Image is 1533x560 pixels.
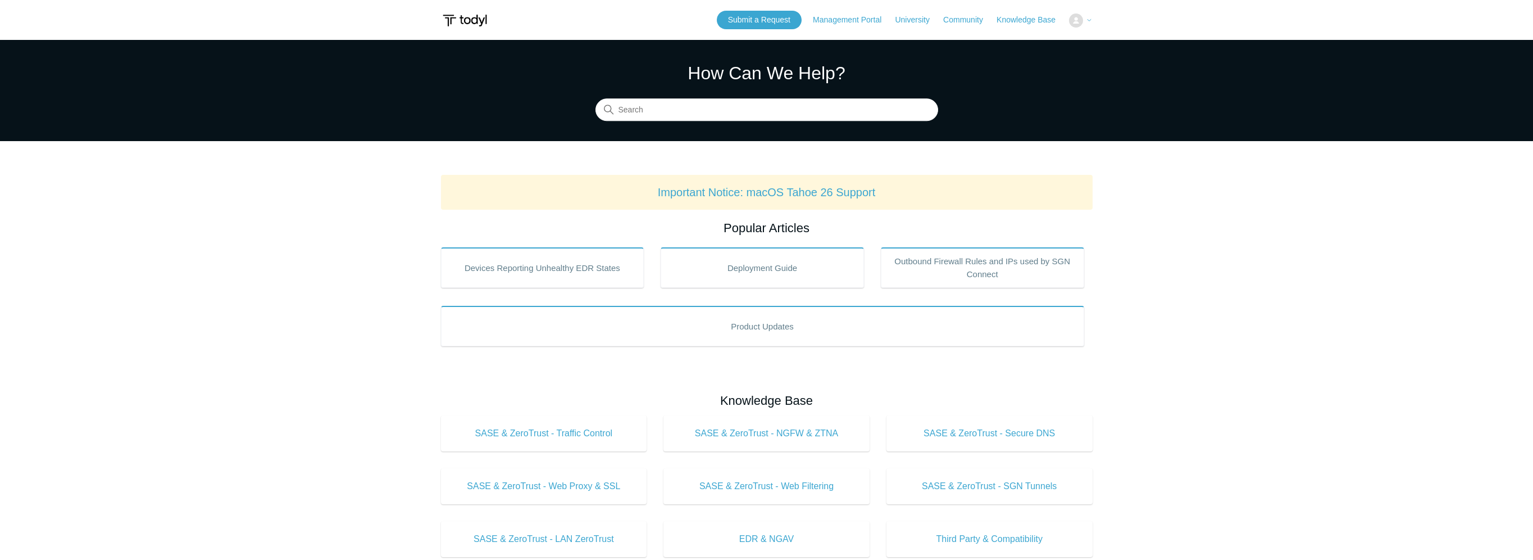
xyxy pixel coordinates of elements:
[886,416,1093,451] a: SASE & ZeroTrust - Secure DNS
[441,521,647,557] a: SASE & ZeroTrust - LAN ZeroTrust
[441,219,1093,237] h2: Popular Articles
[441,306,1084,346] a: Product Updates
[886,521,1093,557] a: Third Party & Compatibility
[895,14,940,26] a: University
[658,186,876,198] a: Important Notice: macOS Tahoe 26 Support
[458,427,630,440] span: SASE & ZeroTrust - Traffic Control
[997,14,1067,26] a: Knowledge Base
[661,247,864,288] a: Deployment Guide
[663,468,870,504] a: SASE & ZeroTrust - Web Filtering
[441,468,647,504] a: SASE & ZeroTrust - Web Proxy & SSL
[595,99,938,121] input: Search
[663,521,870,557] a: EDR & NGAV
[441,416,647,451] a: SASE & ZeroTrust - Traffic Control
[680,532,853,546] span: EDR & NGAV
[441,10,489,31] img: Todyl Support Center Help Center home page
[595,60,938,87] h1: How Can We Help?
[441,247,644,288] a: Devices Reporting Unhealthy EDR States
[903,532,1076,546] span: Third Party & Compatibility
[663,416,870,451] a: SASE & ZeroTrust - NGFW & ZTNA
[881,247,1084,288] a: Outbound Firewall Rules and IPs used by SGN Connect
[680,480,853,493] span: SASE & ZeroTrust - Web Filtering
[441,391,1093,410] h2: Knowledge Base
[813,14,893,26] a: Management Portal
[886,468,1093,504] a: SASE & ZeroTrust - SGN Tunnels
[903,480,1076,493] span: SASE & ZeroTrust - SGN Tunnels
[943,14,994,26] a: Community
[717,11,802,29] a: Submit a Request
[680,427,853,440] span: SASE & ZeroTrust - NGFW & ZTNA
[458,532,630,546] span: SASE & ZeroTrust - LAN ZeroTrust
[458,480,630,493] span: SASE & ZeroTrust - Web Proxy & SSL
[903,427,1076,440] span: SASE & ZeroTrust - Secure DNS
